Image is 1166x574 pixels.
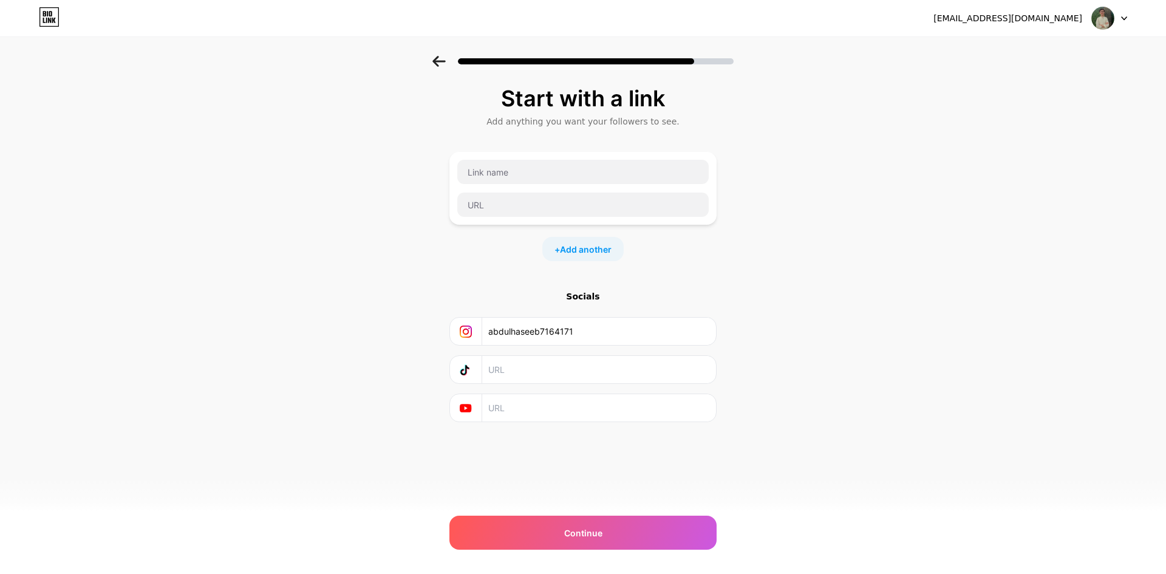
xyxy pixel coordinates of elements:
[1091,7,1114,30] img: Abdul Haseeb
[488,356,709,383] input: URL
[457,193,709,217] input: URL
[449,290,717,302] div: Socials
[455,86,711,111] div: Start with a link
[560,243,612,256] span: Add another
[455,115,711,128] div: Add anything you want your followers to see.
[457,160,709,184] input: Link name
[564,527,602,539] span: Continue
[542,237,624,261] div: +
[488,394,709,422] input: URL
[933,12,1082,25] div: [EMAIL_ADDRESS][DOMAIN_NAME]
[488,318,709,345] input: URL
